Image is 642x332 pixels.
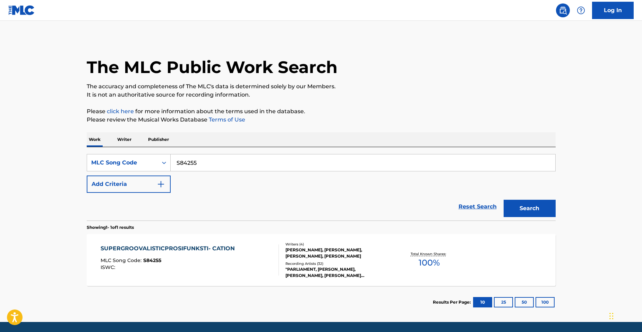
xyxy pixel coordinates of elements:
[433,299,472,305] p: Results Per Page:
[574,3,588,17] div: Help
[592,2,634,19] a: Log In
[577,6,585,15] img: help
[87,91,556,99] p: It is not an authoritative source for recording information.
[411,251,448,257] p: Total Known Shares:
[419,257,440,269] span: 100 %
[87,176,171,193] button: Add Criteria
[515,297,534,307] button: 50
[285,247,390,259] div: [PERSON_NAME], [PERSON_NAME], [PERSON_NAME], [PERSON_NAME]
[101,257,143,263] span: MLC Song Code :
[504,200,556,217] button: Search
[101,244,238,253] div: SUPERGROOVALISTICPROSIFUNKSTI- CATION
[559,6,567,15] img: search
[455,199,500,214] a: Reset Search
[91,159,154,167] div: MLC Song Code
[107,108,134,115] a: click here
[285,242,390,247] div: Writers ( 4 )
[115,132,134,147] p: Writer
[87,234,556,286] a: SUPERGROOVALISTICPROSIFUNKSTI- CATIONMLC Song Code:S84255ISWC:Writers (4)[PERSON_NAME], [PERSON_N...
[607,299,642,332] iframe: Chat Widget
[87,116,556,124] p: Please review the Musical Works Database
[473,297,492,307] button: 10
[285,261,390,266] div: Recording Artists ( 32 )
[87,107,556,116] p: Please for more information about the terms used in the database.
[536,297,555,307] button: 100
[87,132,103,147] p: Work
[87,224,134,231] p: Showing 1 - 1 of 1 results
[494,297,513,307] button: 25
[285,266,390,279] div: "PARLIAMENT, [PERSON_NAME], [PERSON_NAME], [PERSON_NAME] [PERSON_NAME], [PERSON_NAME], PARLIAMENT...
[143,257,161,263] span: S84255
[87,154,556,221] form: Search Form
[87,82,556,91] p: The accuracy and completeness of The MLC's data is determined solely by our Members.
[556,3,570,17] a: Public Search
[207,116,245,123] a: Terms of Use
[87,57,337,78] h1: The MLC Public Work Search
[101,264,117,270] span: ISWC :
[157,180,165,188] img: 9d2ae6d4665cec9f34b9.svg
[8,5,35,15] img: MLC Logo
[609,306,614,326] div: Drag
[146,132,171,147] p: Publisher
